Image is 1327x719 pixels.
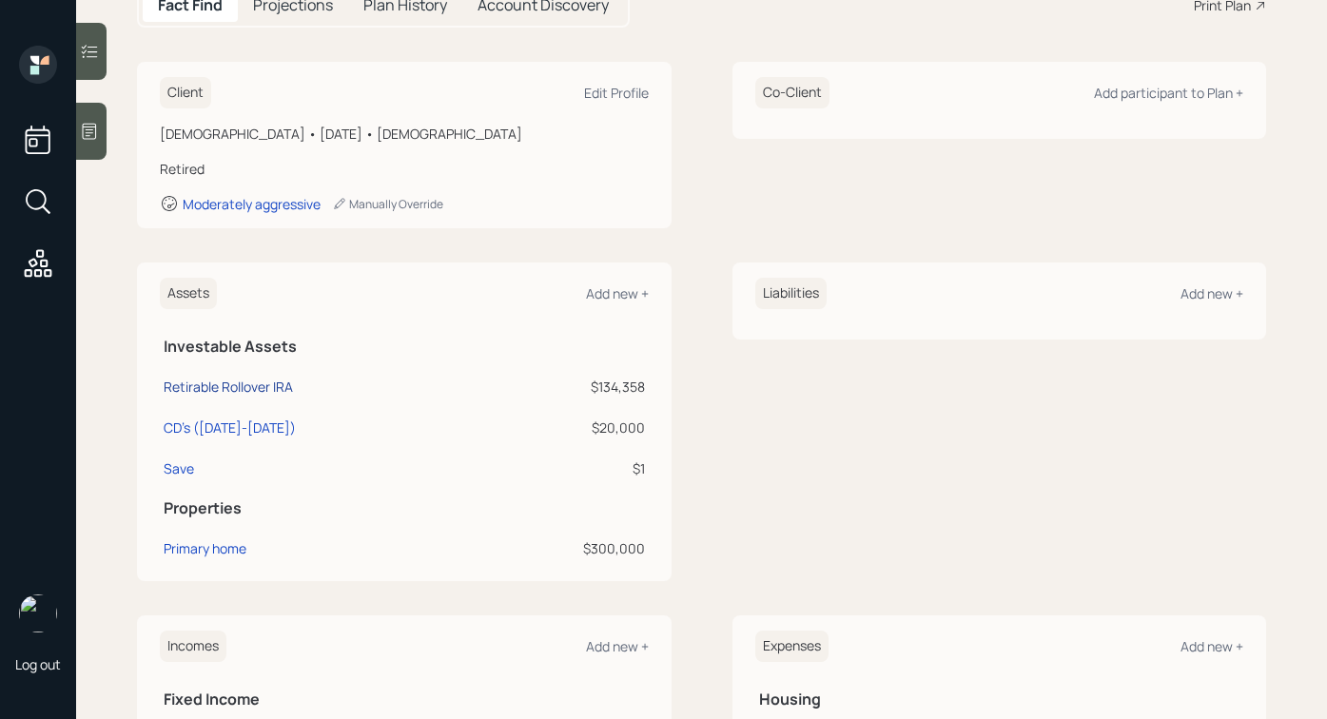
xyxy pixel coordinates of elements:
[755,631,829,662] h6: Expenses
[1094,84,1243,102] div: Add participant to Plan +
[160,278,217,309] h6: Assets
[164,690,645,709] h5: Fixed Income
[19,594,57,632] img: robby-grisanti-headshot.png
[164,418,296,437] div: CD's ([DATE]-[DATE])
[164,538,246,558] div: Primary home
[490,377,644,397] div: $134,358
[584,84,649,102] div: Edit Profile
[1181,637,1243,655] div: Add new +
[15,655,61,673] div: Log out
[160,124,649,144] div: [DEMOGRAPHIC_DATA] • [DATE] • [DEMOGRAPHIC_DATA]
[183,195,321,213] div: Moderately aggressive
[160,77,211,108] h6: Client
[164,338,645,356] h5: Investable Assets
[755,77,829,108] h6: Co-Client
[164,499,645,517] h5: Properties
[490,538,644,558] div: $300,000
[164,377,293,397] div: Retirable Rollover IRA
[586,284,649,302] div: Add new +
[586,637,649,655] div: Add new +
[164,458,194,478] div: Save
[160,159,649,179] div: Retired
[490,458,644,478] div: $1
[755,278,827,309] h6: Liabilities
[160,631,226,662] h6: Incomes
[490,418,644,437] div: $20,000
[759,690,1240,709] h5: Housing
[1181,284,1243,302] div: Add new +
[332,196,443,212] div: Manually Override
